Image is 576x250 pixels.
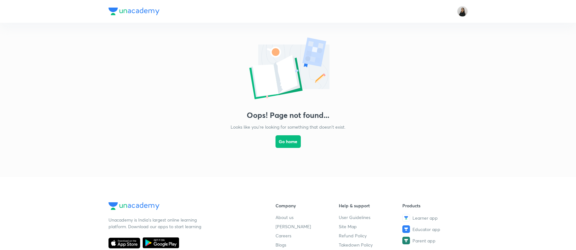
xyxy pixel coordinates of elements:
img: Company Logo [108,202,159,210]
a: Site Map [339,223,402,230]
a: [PERSON_NAME] [276,223,339,230]
h6: Help & support [339,202,402,209]
a: Parent app [402,237,466,244]
img: Parent app [402,237,410,244]
span: Parent app [412,237,436,244]
img: Educator app [402,225,410,233]
img: Manisha Gaur [457,6,468,17]
a: User Guidelines [339,214,402,221]
span: Learner app [412,215,438,221]
img: error [225,35,351,103]
a: About us [276,214,339,221]
img: Company Logo [108,8,159,15]
h6: Products [402,202,466,209]
p: Unacademy is India’s largest online learning platform. Download our apps to start learning [108,216,203,230]
img: Learner app [402,214,410,222]
a: Takedown Policy [339,241,402,248]
a: Blogs [276,241,339,248]
h3: Oops! Page not found... [247,111,329,120]
span: Educator app [412,226,440,233]
button: Go home [276,135,301,148]
a: Go home [276,130,301,164]
a: Learner app [402,214,466,222]
a: Refund Policy [339,232,402,239]
a: Company Logo [108,202,255,211]
a: Educator app [402,225,466,233]
p: Looks like you're looking for something that doesn't exist. [231,124,345,130]
a: Careers [276,232,339,239]
h6: Company [276,202,339,209]
span: Careers [276,232,291,239]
